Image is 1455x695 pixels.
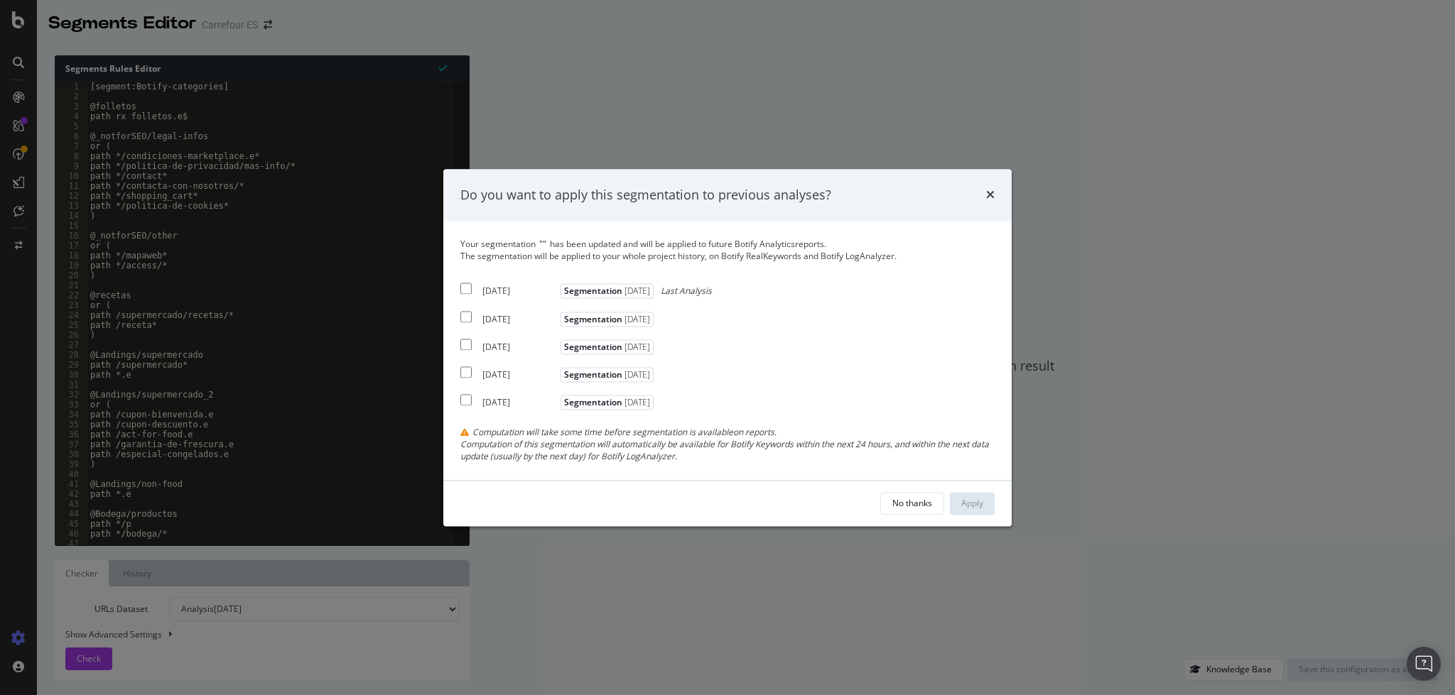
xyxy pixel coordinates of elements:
[622,368,650,381] span: [DATE]
[472,427,777,439] span: Computation will take some time before segmentation is available on reports.
[1407,647,1441,681] div: Open Intercom Messenger
[539,239,546,251] span: " "
[482,285,557,297] div: [DATE]
[961,497,983,509] div: Apply
[661,285,712,297] span: Last Analysis
[561,395,654,410] span: Segmentation
[460,439,995,463] div: Computation of this segmentation will automatically be available for Botify Keywords within the n...
[622,396,650,408] span: [DATE]
[561,367,654,382] span: Segmentation
[482,341,557,353] div: [DATE]
[482,368,557,381] div: [DATE]
[443,169,1012,526] div: modal
[561,312,654,327] span: Segmentation
[561,339,654,354] span: Segmentation
[622,313,650,325] span: [DATE]
[460,239,995,263] div: Your segmentation has been updated and will be applied to future Botify Analytics reports.
[460,251,995,263] div: The segmentation will be applied to your whole project history, on Botify RealKeywords and Botify...
[482,313,557,325] div: [DATE]
[482,396,557,408] div: [DATE]
[950,492,995,515] button: Apply
[622,285,650,297] span: [DATE]
[892,497,932,509] div: No thanks
[880,492,944,515] button: No thanks
[561,284,654,299] span: Segmentation
[622,341,650,353] span: [DATE]
[460,186,831,204] div: Do you want to apply this segmentation to previous analyses?
[986,186,995,204] div: times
